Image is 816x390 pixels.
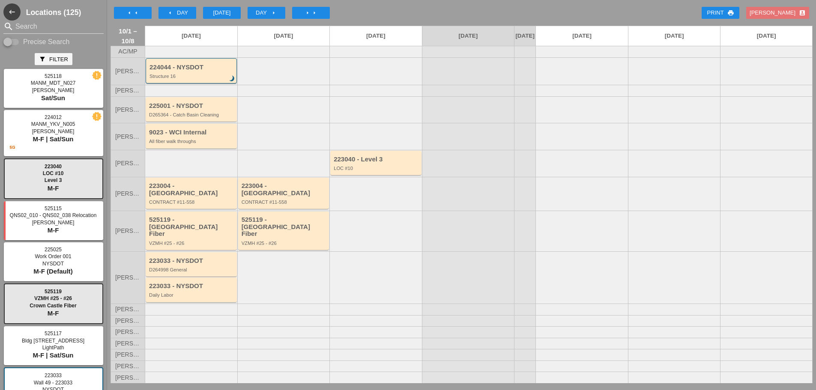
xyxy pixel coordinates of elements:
[705,9,736,17] div: Print
[32,87,75,93] span: [PERSON_NAME]
[628,26,720,46] a: [DATE]
[311,9,318,16] i: arrow_right
[115,274,140,281] span: [PERSON_NAME]
[23,38,70,46] label: Precise Search
[33,268,73,275] span: M-F (Default)
[238,26,330,46] a: [DATE]
[145,26,237,46] a: [DATE]
[31,121,75,127] span: MANM_YKV_N005
[746,7,809,19] button: [PERSON_NAME]
[3,21,14,32] i: search
[118,48,137,55] span: AC/MP
[720,26,812,46] a: [DATE]
[115,375,140,381] span: [PERSON_NAME]
[33,351,73,359] span: M-F | Sat/Sun
[42,261,64,267] span: NYSDOT
[242,182,327,196] div: 223004 - [GEOGRAPHIC_DATA]
[9,144,16,151] i: 5g
[22,338,84,344] span: Bldg [STREET_ADDRESS]
[115,160,140,167] span: [PERSON_NAME]
[115,191,140,197] span: [PERSON_NAME]
[149,241,235,246] div: VZMH #25 - #26
[3,37,104,47] div: Enable Precise search to match search terms exactly.
[149,216,235,238] div: 525119 - [GEOGRAPHIC_DATA] Fiber
[93,113,101,120] i: new_releases
[114,7,152,19] button: Move Back 1 Week
[158,7,196,19] button: Day
[45,164,62,170] span: 223040
[115,87,140,94] span: [PERSON_NAME]
[3,3,21,21] button: Shrink Sidebar
[206,9,237,17] div: [DATE]
[31,80,76,86] span: MANM_MDT_N027
[149,139,235,144] div: All fiber walk throughs
[115,340,140,347] span: [PERSON_NAME]
[43,170,64,176] span: LOC #10
[32,128,75,134] span: [PERSON_NAME]
[45,114,62,120] span: 224012
[115,306,140,313] span: [PERSON_NAME]
[115,26,140,46] span: 10/1 – 10/8
[702,7,739,19] a: Print
[514,26,535,46] a: [DATE]
[45,247,62,253] span: 225025
[41,94,65,101] span: Sat/Sun
[45,330,62,336] span: 525117
[149,257,235,265] div: 223033 - NYSDOT
[422,26,514,46] a: [DATE]
[10,212,97,218] span: QNS02_010 - QNS02_038 Relocation
[45,177,62,183] span: Level 3
[133,9,140,16] i: arrow_left
[242,199,327,205] div: CONTRACT #11-558
[39,56,46,63] i: filter_alt
[93,71,101,79] i: new_releases
[242,241,327,246] div: VZMH #25 - #26
[15,20,92,33] input: Search
[149,102,235,110] div: 225001 - NYSDOT
[292,7,330,19] button: Move Ahead 1 Week
[149,74,234,79] div: Structure 16
[727,9,734,16] i: print
[536,26,628,46] a: [DATE]
[149,129,235,136] div: 9023 - WCI Internal
[334,156,419,163] div: 223040 - Level 3
[30,303,76,309] span: Crown Castle Fiber
[149,64,234,71] div: 224044 - NYSDOT
[126,9,133,16] i: arrow_left
[167,9,173,16] i: arrow_left
[203,7,241,19] button: [DATE]
[750,9,806,17] div: [PERSON_NAME]
[45,205,62,211] span: 525115
[42,345,64,351] span: LightPath
[33,135,73,143] span: M-F | Sat/Sun
[115,68,140,74] span: [PERSON_NAME]
[34,295,72,301] span: VZMH #25 - #26
[115,351,140,358] span: [PERSON_NAME]
[149,292,235,298] div: Daily Labor
[162,9,193,17] div: Day
[799,9,806,16] i: account_box
[45,372,62,378] span: 223033
[115,228,140,234] span: [PERSON_NAME]
[248,7,285,19] button: Day
[149,267,235,272] div: D264998 General
[242,216,327,238] div: 525119 - [GEOGRAPHIC_DATA] Fiber
[3,3,21,21] i: west
[304,9,311,16] i: arrow_right
[115,363,140,369] span: [PERSON_NAME]
[48,310,59,317] span: M-F
[45,73,62,79] span: 525118
[48,185,59,192] span: M-F
[32,220,75,226] span: [PERSON_NAME]
[330,26,422,46] a: [DATE]
[35,53,72,65] button: Filter
[34,380,72,386] span: Wall 49 - 223033
[38,55,69,64] div: Filter
[149,182,235,196] div: 223004 - [GEOGRAPHIC_DATA]
[45,289,62,295] span: 525119
[35,253,71,259] span: Work Order 001
[48,226,59,234] span: M-F
[270,9,277,16] i: arrow_right
[115,134,140,140] span: [PERSON_NAME]
[115,329,140,335] span: [PERSON_NAME]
